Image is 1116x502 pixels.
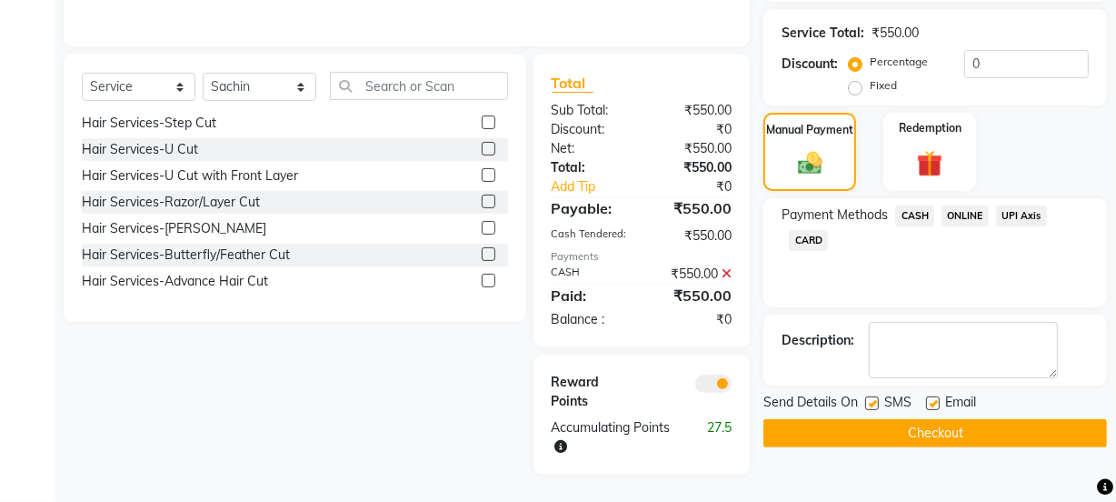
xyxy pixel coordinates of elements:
[870,54,928,70] label: Percentage
[82,140,198,159] div: Hair Services-U Cut
[642,101,745,120] div: ₹550.00
[870,77,897,94] label: Fixed
[782,55,838,74] div: Discount:
[82,166,298,186] div: Hair Services-U Cut with Front Layer
[642,139,745,158] div: ₹550.00
[538,373,642,411] div: Reward Points
[538,226,642,246] div: Cash Tendered:
[659,177,745,196] div: ₹0
[538,418,694,457] div: Accumulating Points
[763,419,1107,447] button: Checkout
[895,206,934,226] span: CASH
[538,158,642,177] div: Total:
[82,193,260,212] div: Hair Services-Razor/Layer Cut
[642,197,745,219] div: ₹550.00
[642,226,745,246] div: ₹550.00
[899,120,962,136] label: Redemption
[642,120,745,139] div: ₹0
[552,74,593,93] span: Total
[942,206,989,226] span: ONLINE
[789,230,828,251] span: CARD
[538,120,642,139] div: Discount:
[552,249,732,265] div: Payments
[766,122,853,138] label: Manual Payment
[791,149,830,177] img: _cash.svg
[642,265,745,284] div: ₹550.00
[782,24,864,43] div: Service Total:
[909,147,951,179] img: _gift.svg
[82,272,268,291] div: Hair Services-Advance Hair Cut
[330,72,508,100] input: Search or Scan
[538,265,642,284] div: CASH
[538,101,642,120] div: Sub Total:
[642,158,745,177] div: ₹550.00
[82,219,266,238] div: Hair Services-[PERSON_NAME]
[538,285,642,306] div: Paid:
[782,206,888,225] span: Payment Methods
[538,197,642,219] div: Payable:
[872,24,919,43] div: ₹550.00
[538,177,659,196] a: Add Tip
[82,246,290,265] div: Hair Services-Butterfly/Feather Cut
[642,310,745,329] div: ₹0
[884,393,912,416] span: SMS
[538,310,642,329] div: Balance :
[996,206,1047,226] span: UPI Axis
[693,418,745,457] div: 27.5
[763,393,858,416] span: Send Details On
[538,139,642,158] div: Net:
[642,285,745,306] div: ₹550.00
[82,114,216,133] div: Hair Services-Step Cut
[945,393,976,416] span: Email
[782,331,854,350] div: Description:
